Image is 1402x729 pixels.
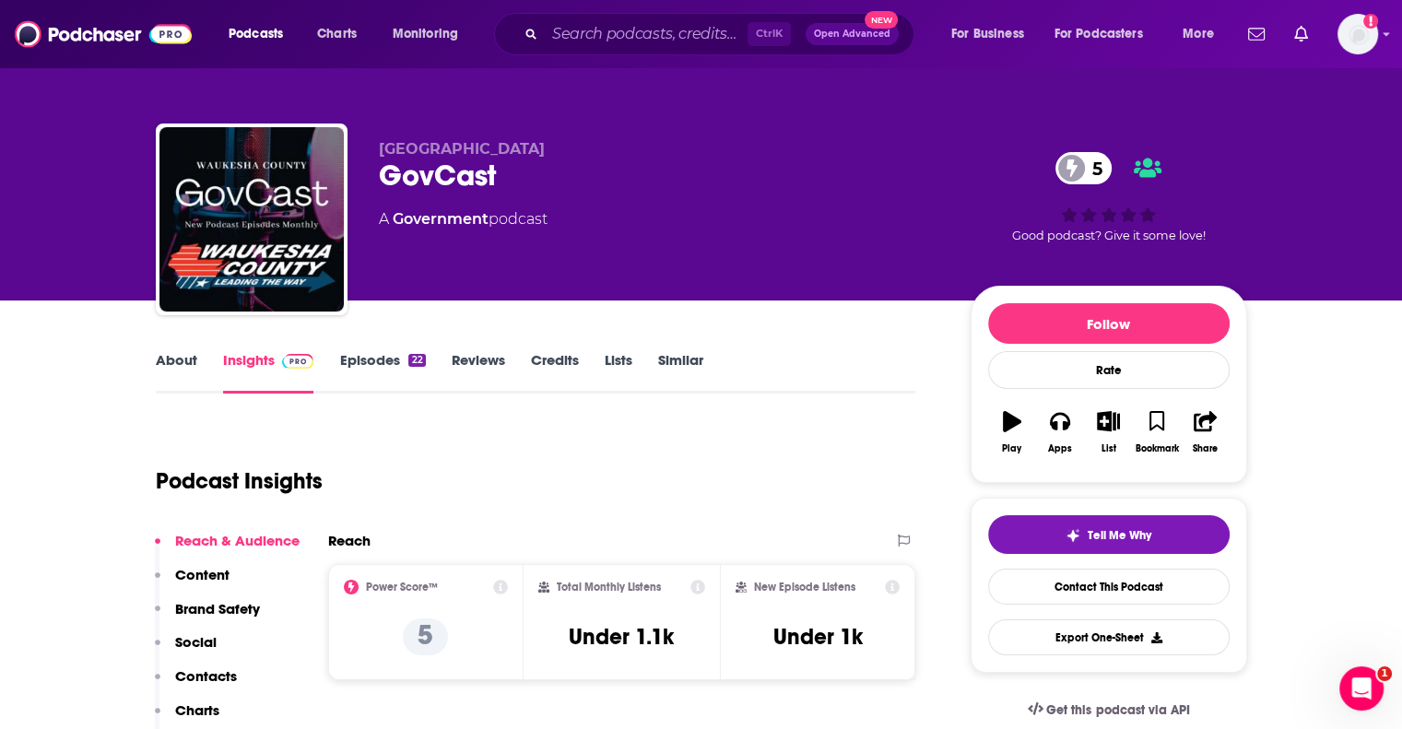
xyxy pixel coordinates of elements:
h2: New Episode Listens [754,581,855,594]
div: List [1102,443,1116,454]
span: [GEOGRAPHIC_DATA] [379,140,545,158]
p: 5 [403,618,448,655]
span: For Business [951,21,1024,47]
button: Export One-Sheet [988,619,1230,655]
h2: Reach [328,532,371,549]
div: 5Good podcast? Give it some love! [971,140,1247,254]
button: List [1084,399,1132,465]
a: InsightsPodchaser Pro [223,351,314,394]
button: open menu [1043,19,1170,49]
a: About [156,351,197,394]
span: More [1183,21,1214,47]
span: 5 [1074,152,1112,184]
h1: Podcast Insights [156,467,323,495]
button: Social [155,633,217,667]
button: Show profile menu [1337,14,1378,54]
a: Charts [305,19,368,49]
div: Search podcasts, credits, & more... [512,13,932,55]
p: Brand Safety [175,600,260,617]
button: open menu [380,19,482,49]
div: Apps [1048,443,1072,454]
button: Follow [988,303,1230,344]
p: Charts [175,701,219,719]
h2: Power Score™ [366,581,438,594]
span: For Podcasters [1054,21,1143,47]
a: Lists [605,351,632,394]
span: Logged in as mindyn [1337,14,1378,54]
button: Bookmark [1133,399,1181,465]
button: Play [988,399,1036,465]
button: Apps [1036,399,1084,465]
a: Similar [658,351,703,394]
span: Monitoring [393,21,458,47]
button: Contacts [155,667,237,701]
a: Episodes22 [339,351,425,394]
a: Contact This Podcast [988,569,1230,605]
input: Search podcasts, credits, & more... [545,19,748,49]
button: Brand Safety [155,600,260,634]
div: Bookmark [1135,443,1178,454]
a: Government [393,210,489,228]
span: Tell Me Why [1088,528,1151,543]
button: Content [155,566,230,600]
p: Content [175,566,230,583]
span: 1 [1377,666,1392,681]
div: 22 [408,354,425,367]
a: Credits [531,351,579,394]
a: Show notifications dropdown [1241,18,1272,50]
button: tell me why sparkleTell Me Why [988,515,1230,554]
div: Play [1002,443,1021,454]
span: Good podcast? Give it some love! [1012,229,1206,242]
img: tell me why sparkle [1066,528,1080,543]
button: Reach & Audience [155,532,300,566]
div: Rate [988,351,1230,389]
span: Ctrl K [748,22,791,46]
img: User Profile [1337,14,1378,54]
button: open menu [216,19,307,49]
img: Podchaser Pro [282,354,314,369]
img: Podchaser - Follow, Share and Rate Podcasts [15,17,192,52]
h2: Total Monthly Listens [557,581,661,594]
a: 5 [1055,152,1112,184]
a: Reviews [452,351,505,394]
p: Social [175,633,217,651]
span: Open Advanced [814,29,890,39]
a: Show notifications dropdown [1287,18,1315,50]
button: open menu [1170,19,1237,49]
h3: Under 1.1k [569,623,674,651]
img: GovCast [159,127,344,312]
div: Share [1193,443,1218,454]
span: New [865,11,898,29]
p: Reach & Audience [175,532,300,549]
h3: Under 1k [773,623,863,651]
button: Share [1181,399,1229,465]
div: A podcast [379,208,548,230]
svg: Add a profile image [1363,14,1378,29]
button: open menu [938,19,1047,49]
p: Contacts [175,667,237,685]
span: Podcasts [229,21,283,47]
button: Open AdvancedNew [806,23,899,45]
iframe: Intercom live chat [1339,666,1384,711]
span: Get this podcast via API [1046,702,1189,718]
span: Charts [317,21,357,47]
